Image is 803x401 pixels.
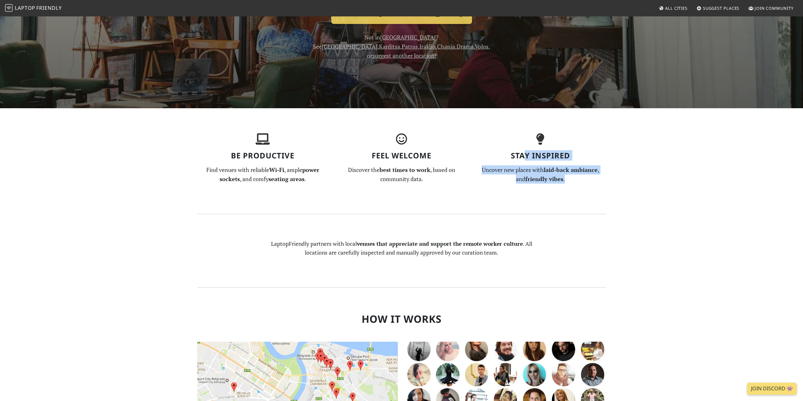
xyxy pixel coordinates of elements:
[267,239,537,257] p: LaptopFriendly partners with local . All locations are carefully inspected and manually approved ...
[380,33,436,41] a: [GEOGRAPHIC_DATA]
[694,3,742,14] a: Suggest Places
[544,166,598,174] strong: laid-back ambiance
[525,175,563,183] strong: friendly vibes
[5,4,13,12] img: LaptopFriendly
[15,4,35,11] span: Laptop
[379,43,400,50] a: Karditsa
[475,165,606,184] p: Uncover new places with , and .
[269,166,284,174] strong: Wi-Fi
[437,43,455,50] a: Chania
[336,165,467,184] p: Discover the , based on community data.
[656,3,690,14] a: All Cities
[747,383,797,395] a: Join Discord 👾
[475,43,488,50] a: Volos
[475,151,606,160] h3: Stay Inspired
[755,5,794,11] span: Join Community
[197,313,606,325] h2: How it Works
[457,43,474,50] a: Drama
[402,43,418,50] a: Patras
[5,3,62,14] a: LaptopFriendly LaptopFriendly
[197,165,328,184] p: Find venues with reliable , ample , and comfy .
[36,4,62,11] span: Friendly
[313,33,490,59] span: Not in ? See , , , , , , , or
[419,43,435,50] a: Iraklio
[372,52,436,59] a: suggest another location!
[703,5,740,11] span: Suggest Places
[336,151,467,160] h3: Feel Welcome
[357,240,523,247] strong: venues that appreciate and support the remote worker culture
[665,5,688,11] span: All Cities
[269,175,304,183] strong: seating areas
[322,43,377,50] a: [GEOGRAPHIC_DATA]
[746,3,796,14] a: Join Community
[197,151,328,160] h3: Be Productive
[380,166,430,174] strong: best times to work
